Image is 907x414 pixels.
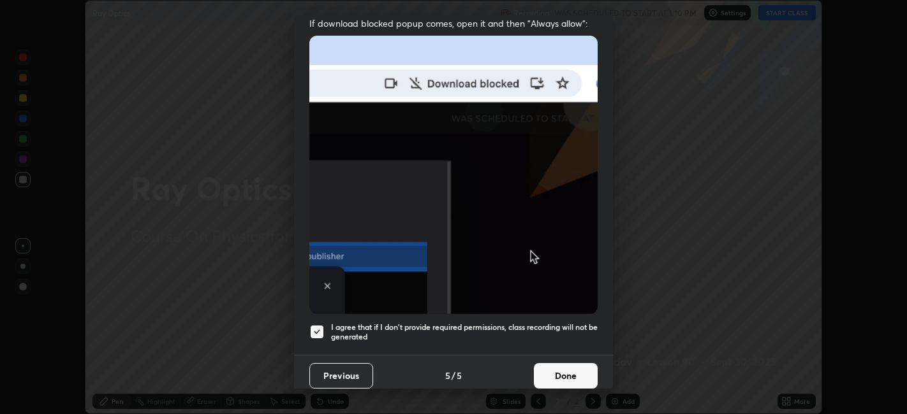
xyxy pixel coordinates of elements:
[309,363,373,389] button: Previous
[457,369,462,382] h4: 5
[309,36,598,314] img: downloads-permission-blocked.gif
[445,369,450,382] h4: 5
[534,363,598,389] button: Done
[309,17,598,29] span: If download blocked popup comes, open it and then "Always allow":
[452,369,455,382] h4: /
[331,322,598,342] h5: I agree that if I don't provide required permissions, class recording will not be generated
